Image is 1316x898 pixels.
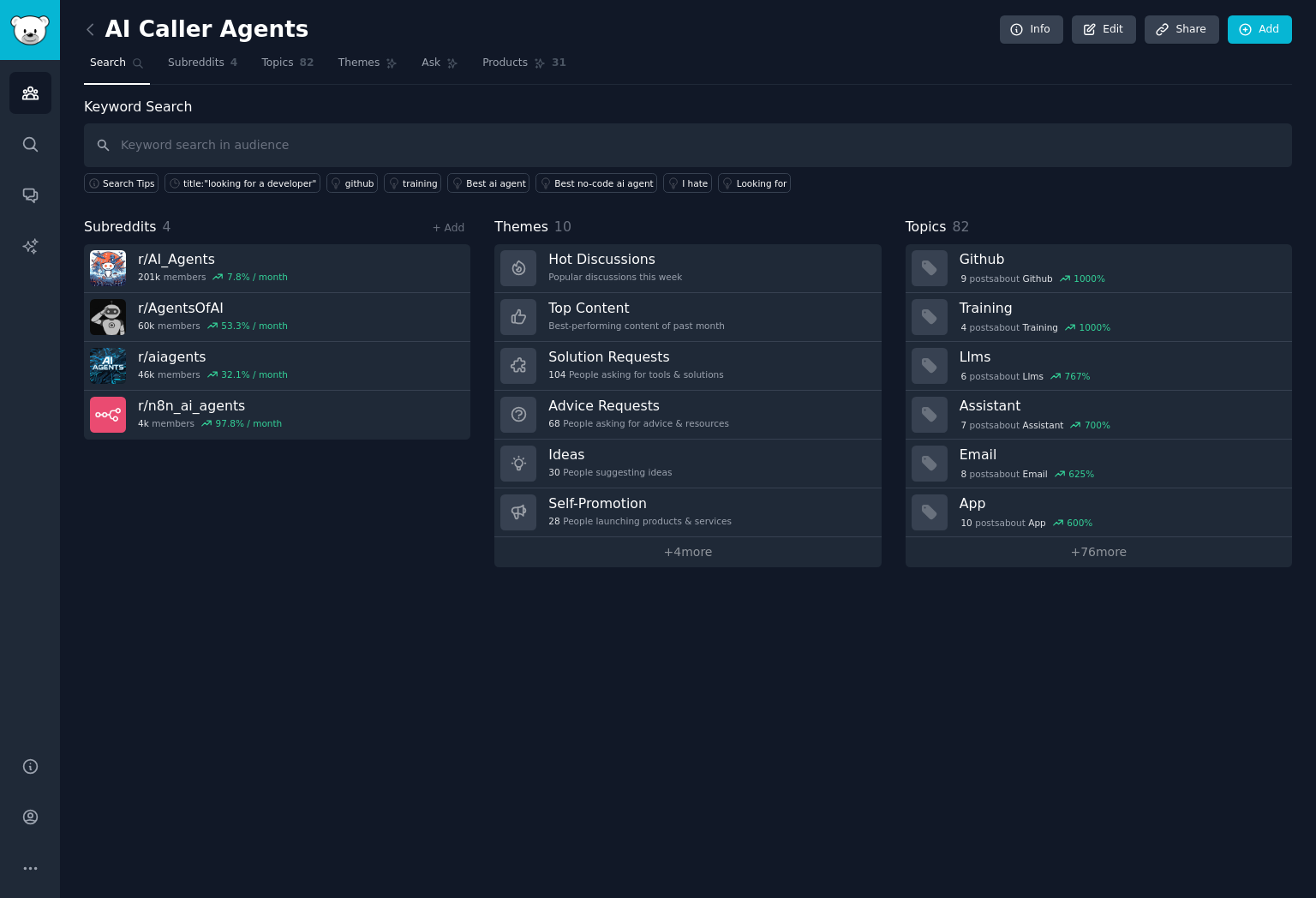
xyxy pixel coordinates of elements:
[84,244,470,293] a: r/AI_Agents201kmembers7.8% / month
[84,342,470,391] a: r/aiagents46kmembers32.1% / month
[84,123,1292,167] input: Keyword search in audience
[906,293,1292,342] a: Training4postsaboutTraining1000%
[255,50,320,85] a: Topics82
[138,320,288,332] div: members
[1085,419,1110,431] div: 700 %
[960,397,1280,415] h3: Assistant
[718,173,791,193] a: Looking for
[416,50,464,85] a: Ask
[300,56,314,71] span: 82
[138,368,288,380] div: members
[494,440,881,488] a: Ideas30People suggesting ideas
[548,515,559,527] span: 28
[332,50,404,85] a: Themes
[1000,15,1063,45] a: Info
[84,99,192,115] label: Keyword Search
[84,173,159,193] button: Search Tips
[548,348,723,366] h3: Solution Requests
[138,271,160,283] span: 201k
[960,494,1280,512] h3: App
[663,173,712,193] a: I hate
[960,419,966,431] span: 7
[326,173,378,193] a: github
[960,468,966,480] span: 8
[548,466,672,478] div: People suggesting ideas
[482,56,528,71] span: Products
[548,446,672,464] h3: Ideas
[906,537,1292,567] a: +76more
[432,222,464,234] a: + Add
[494,293,881,342] a: Top ContentBest-performing content of past month
[548,320,725,332] div: Best-performing content of past month
[554,177,653,189] div: Best no-code ai agent
[422,56,440,71] span: Ask
[1068,468,1094,480] div: 625 %
[447,173,529,193] a: Best ai agent
[960,370,966,382] span: 6
[138,417,149,429] span: 4k
[403,177,438,189] div: training
[552,56,566,71] span: 31
[1145,15,1218,45] a: Share
[960,250,1280,268] h3: Github
[221,320,288,332] div: 53.3 % / month
[138,397,282,415] h3: r/ n8n_ai_agents
[960,446,1280,464] h3: Email
[138,299,288,317] h3: r/ AgentsOfAI
[138,417,282,429] div: members
[1067,517,1092,529] div: 600 %
[138,368,154,380] span: 46k
[90,348,126,384] img: aiagents
[138,348,288,366] h3: r/ aiagents
[84,50,150,85] a: Search
[476,50,572,85] a: Products31
[554,219,571,235] span: 10
[960,466,1096,482] div: post s about
[183,177,316,189] div: title:"looking for a developer"
[682,177,708,189] div: I hate
[138,271,288,283] div: members
[1028,517,1046,529] span: App
[548,271,682,283] div: Popular discussions this week
[960,271,1107,286] div: post s about
[384,173,441,193] a: training
[1072,15,1136,45] a: Edit
[548,515,732,527] div: People launching products & services
[548,466,559,478] span: 30
[163,219,171,235] span: 4
[1074,272,1105,284] div: 1000 %
[138,250,288,268] h3: r/ AI_Agents
[90,397,126,433] img: n8n_ai_agents
[261,56,293,71] span: Topics
[494,342,881,391] a: Solution Requests104People asking for tools & solutions
[1080,321,1111,333] div: 1000 %
[960,368,1092,384] div: post s about
[168,56,224,71] span: Subreddits
[84,217,157,238] span: Subreddits
[1023,419,1064,431] span: Assistant
[548,417,559,429] span: 68
[548,368,723,380] div: People asking for tools & solutions
[906,244,1292,293] a: Github9postsaboutGithub1000%
[906,440,1292,488] a: Email8postsaboutEmail625%
[1023,272,1053,284] span: Github
[494,488,881,537] a: Self-Promotion28People launching products & services
[164,173,320,193] a: title:"looking for a developer"
[960,321,966,333] span: 4
[1023,468,1048,480] span: Email
[960,299,1280,317] h3: Training
[494,391,881,440] a: Advice Requests68People asking for advice & resources
[960,417,1112,433] div: post s about
[952,219,969,235] span: 82
[494,217,548,238] span: Themes
[138,320,154,332] span: 60k
[906,488,1292,537] a: App10postsaboutApp600%
[960,515,1094,530] div: post s about
[494,537,881,567] a: +4more
[1065,370,1091,382] div: 767 %
[548,250,682,268] h3: Hot Discussions
[162,50,243,85] a: Subreddits4
[1228,15,1292,45] a: Add
[548,299,725,317] h3: Top Content
[494,244,881,293] a: Hot DiscussionsPopular discussions this week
